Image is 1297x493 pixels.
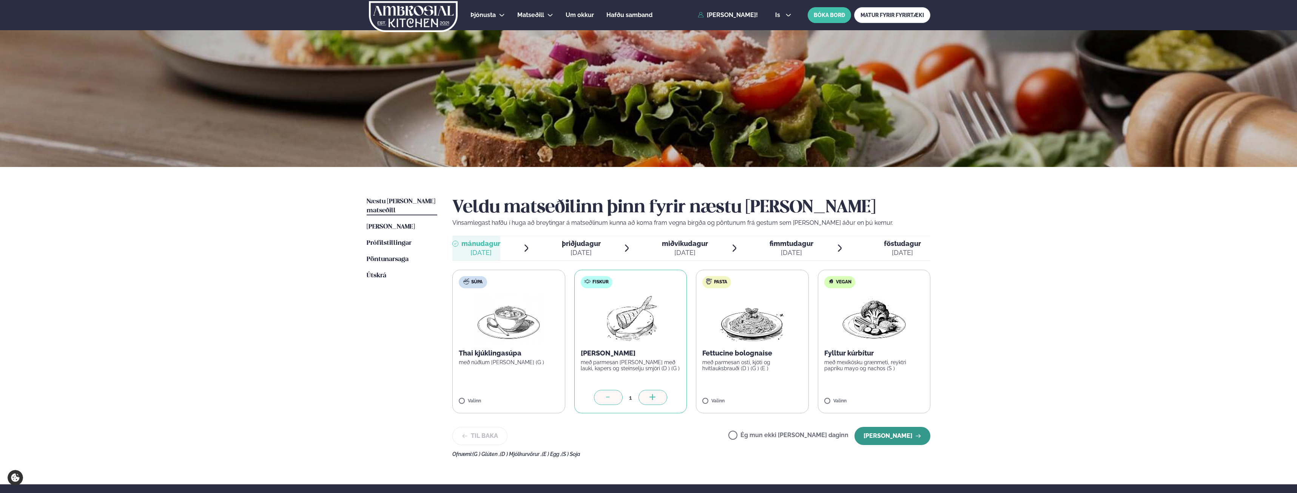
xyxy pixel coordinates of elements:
[719,294,785,343] img: Spagetti.png
[854,427,930,445] button: [PERSON_NAME]
[562,240,601,247] span: þriðjudagur
[698,12,758,19] a: [PERSON_NAME]!
[884,240,921,247] span: föstudagur
[367,256,409,263] span: Pöntunarsaga
[461,240,500,247] span: mánudagur
[367,198,435,214] span: Næstu [PERSON_NAME] matseðill
[808,7,851,23] button: BÓKA BORÐ
[542,451,561,457] span: (E ) Egg ,
[517,11,544,19] span: Matseðill
[769,12,797,18] button: is
[452,427,507,445] button: Til baka
[461,248,500,257] div: [DATE]
[824,349,924,358] p: Fylltur kúrbítur
[714,279,727,285] span: Pasta
[367,272,386,279] span: Útskrá
[471,279,483,285] span: Súpa
[459,359,559,365] p: með núðlum [PERSON_NAME] (G )
[854,7,930,23] a: MATUR FYRIR FYRIRTÆKI
[606,11,652,19] span: Hafðu samband
[702,349,802,358] p: Fettucine bolognaise
[581,349,681,358] p: [PERSON_NAME]
[452,218,930,227] p: Vinsamlegast hafðu í huga að breytingar á matseðlinum kunna að koma fram vegna birgða og pöntunum...
[470,11,496,19] span: Þjónusta
[463,278,469,284] img: soup.svg
[841,294,907,343] img: Vegan.png
[517,11,544,20] a: Matseðill
[452,197,930,218] h2: Veldu matseðilinn þinn fyrir næstu [PERSON_NAME]
[8,470,23,485] a: Cookie settings
[592,279,609,285] span: Fiskur
[824,359,924,371] p: með mexíkósku grænmeti, reyktri papriku mayo og nachos (S )
[836,279,851,285] span: Vegan
[561,451,580,457] span: (S ) Soja
[597,294,664,343] img: Fish.png
[828,278,834,284] img: Vegan.svg
[452,451,930,457] div: Ofnæmi:
[475,294,542,343] img: Soup.png
[706,278,712,284] img: pasta.svg
[623,393,638,402] div: 1
[770,248,813,257] div: [DATE]
[584,278,591,284] img: fish.svg
[566,11,594,20] a: Um okkur
[470,11,496,20] a: Þjónusta
[367,223,415,232] a: [PERSON_NAME]
[367,239,412,248] a: Prófílstillingar
[367,240,412,246] span: Prófílstillingar
[662,248,708,257] div: [DATE]
[884,248,921,257] div: [DATE]
[702,359,802,371] p: með parmesan osti, kjöti og hvítlauksbrauði (D ) (G ) (E )
[367,271,386,280] a: Útskrá
[566,11,594,19] span: Um okkur
[770,240,813,247] span: fimmtudagur
[367,224,415,230] span: [PERSON_NAME]
[368,1,458,32] img: logo
[472,451,500,457] span: (G ) Glúten ,
[562,248,601,257] div: [DATE]
[606,11,652,20] a: Hafðu samband
[367,255,409,264] a: Pöntunarsaga
[500,451,542,457] span: (D ) Mjólkurvörur ,
[775,12,782,18] span: is
[581,359,681,371] p: með parmesan [PERSON_NAME] með lauki, kapers og steinselju smjöri (D ) (G )
[662,240,708,247] span: miðvikudagur
[367,197,437,215] a: Næstu [PERSON_NAME] matseðill
[459,349,559,358] p: Thai kjúklingasúpa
